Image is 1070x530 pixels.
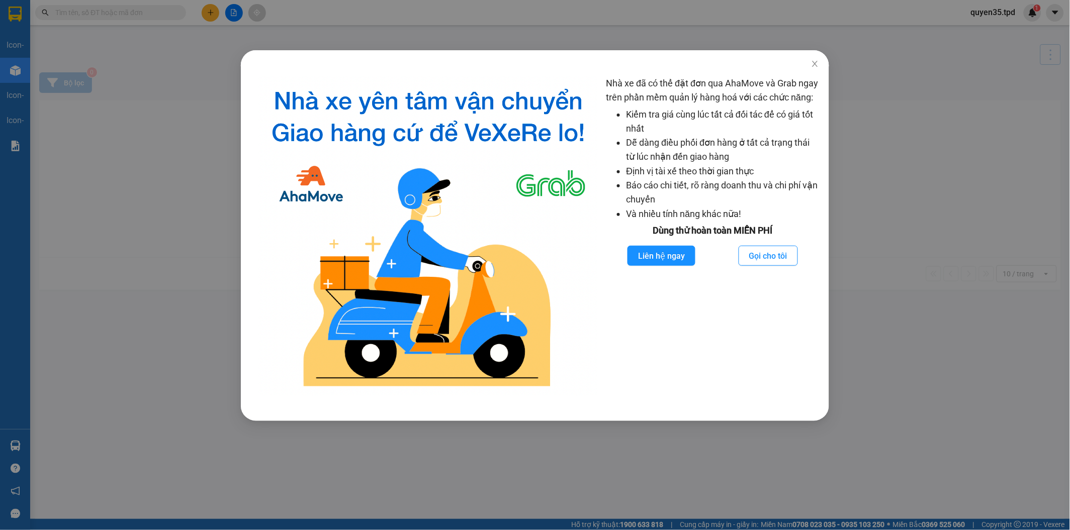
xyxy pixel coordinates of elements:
div: Dùng thử hoàn toàn MIỄN PHÍ [606,224,819,238]
span: Gọi cho tôi [749,250,787,262]
span: close [811,60,819,68]
li: Định vị tài xế theo thời gian thực [626,164,819,178]
li: Và nhiều tính năng khác nữa! [626,207,819,221]
button: Gọi cho tôi [738,246,797,266]
button: Liên hệ ngay [628,246,695,266]
li: Kiểm tra giá cùng lúc tất cả đối tác để có giá tốt nhất [626,108,819,136]
li: Báo cáo chi tiết, rõ ràng doanh thu và chi phí vận chuyển [626,178,819,207]
div: Nhà xe đã có thể đặt đơn qua AhaMove và Grab ngay trên phần mềm quản lý hàng hoá với các chức năng: [606,76,819,396]
li: Dễ dàng điều phối đơn hàng ở tất cả trạng thái từ lúc nhận đến giao hàng [626,136,819,164]
span: Liên hệ ngay [638,250,685,262]
button: Close [801,50,829,78]
img: logo [259,76,598,396]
